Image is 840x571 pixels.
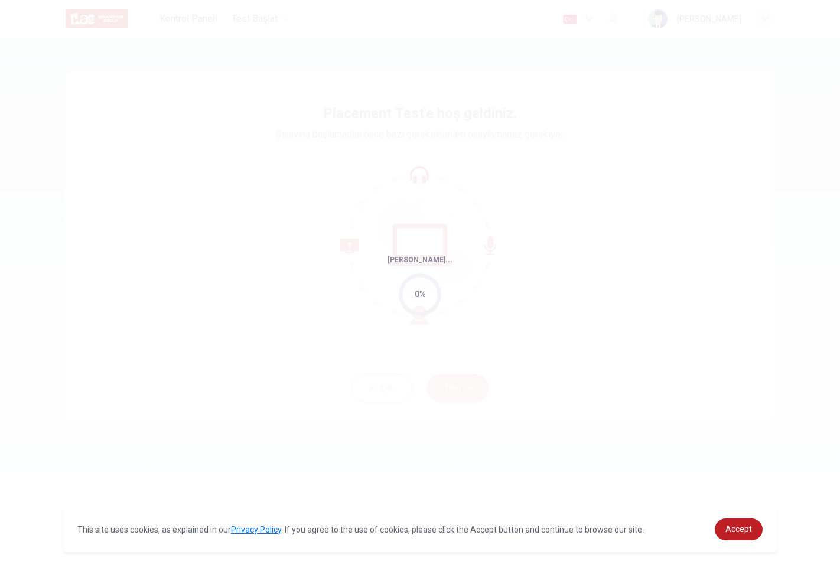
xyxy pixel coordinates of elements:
[77,525,644,534] span: This site uses cookies, as explained in our . If you agree to the use of cookies, please click th...
[388,256,452,264] span: [PERSON_NAME]...
[63,507,777,552] div: cookieconsent
[415,288,426,301] div: 0%
[231,525,281,534] a: Privacy Policy
[725,524,752,534] span: Accept
[715,518,763,540] a: dismiss cookie message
